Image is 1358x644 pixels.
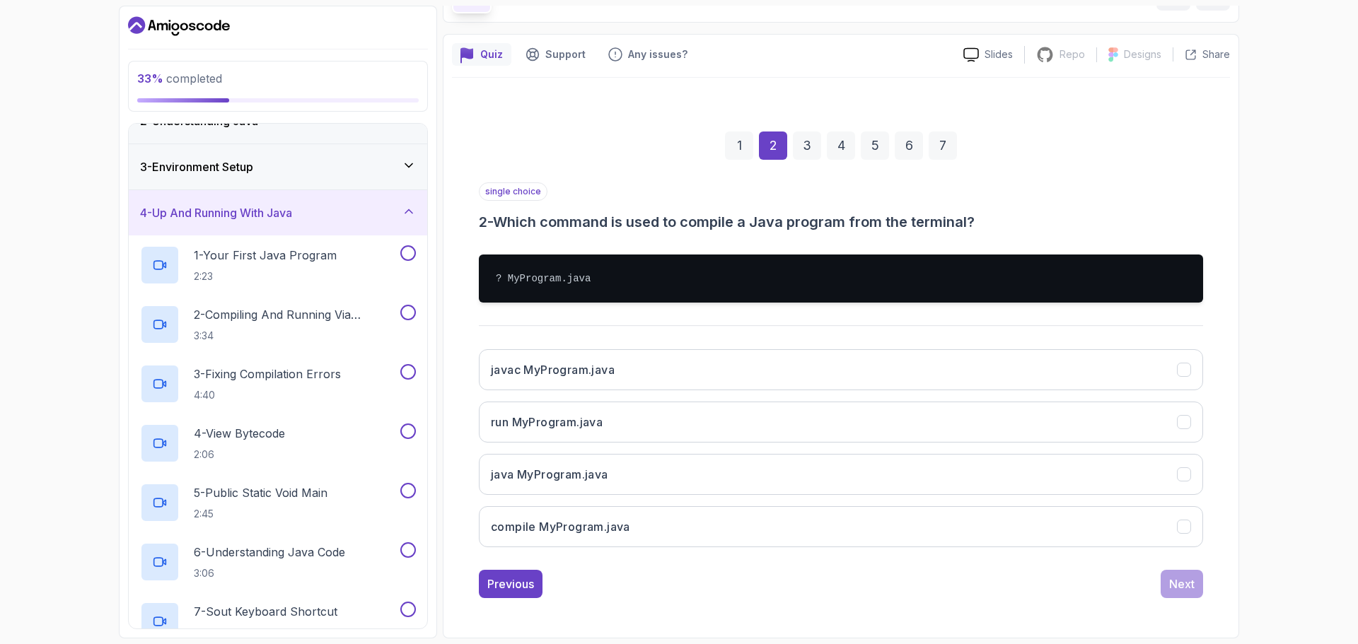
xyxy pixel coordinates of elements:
[628,47,687,62] p: Any issues?
[1202,47,1230,62] p: Share
[129,190,427,235] button: 4-Up And Running With Java
[140,158,253,175] h3: 3 - Environment Setup
[140,423,416,463] button: 4-View Bytecode2:06
[1060,47,1085,62] p: Repo
[140,204,292,221] h3: 4 - Up And Running With Java
[479,506,1203,547] button: compile MyProgram.java
[140,483,416,522] button: 5-Public Static Void Main2:45
[194,603,337,620] p: 7 - Sout Keyboard Shortcut
[140,364,416,404] button: 3-Fixing Compilation Errors4:40
[827,131,855,160] div: 4
[194,484,327,501] p: 5 - Public Static Void Main
[194,626,337,640] p: 1:46
[452,43,511,66] button: quiz button
[194,425,285,442] p: 4 - View Bytecode
[517,43,594,66] button: Support button
[479,570,542,598] button: Previous
[137,71,163,86] span: 33 %
[194,365,341,382] p: 3 - Fixing Compilation Errors
[759,131,787,160] div: 2
[725,131,753,160] div: 1
[140,245,416,285] button: 1-Your First Java Program2:23
[487,575,534,592] div: Previous
[793,131,821,160] div: 3
[128,15,230,37] a: Dashboard
[194,544,345,561] p: 6 - Understanding Java Code
[140,602,416,641] button: 7-Sout Keyboard Shortcut1:46
[194,269,337,283] p: 2:23
[929,131,957,160] div: 7
[140,542,416,582] button: 6-Understanding Java Code3:06
[194,507,327,521] p: 2:45
[861,131,889,160] div: 5
[194,388,341,402] p: 4:40
[129,144,427,189] button: 3-Environment Setup
[1161,570,1203,598] button: Next
[194,566,345,580] p: 3:06
[491,361,615,378] h3: javac MyProgram.java
[479,402,1203,443] button: run MyProgram.java
[194,247,337,264] p: 1 - Your First Java Program
[137,71,222,86] span: completed
[194,329,397,343] p: 3:34
[985,47,1013,62] p: Slides
[194,447,285,462] p: 2:06
[491,518,630,535] h3: compile MyProgram.java
[479,454,1203,495] button: java MyProgram.java
[479,212,1203,232] h3: 2 - Which command is used to compile a Java program from the terminal?
[194,306,397,323] p: 2 - Compiling And Running Via Terminal
[895,131,923,160] div: 6
[480,47,503,62] p: Quiz
[491,466,608,483] h3: java MyProgram.java
[952,47,1024,62] a: Slides
[1124,47,1161,62] p: Designs
[545,47,586,62] p: Support
[479,254,1203,303] pre: ? MyProgram.java
[1173,47,1230,62] button: Share
[600,43,696,66] button: Feedback button
[140,305,416,344] button: 2-Compiling And Running Via Terminal3:34
[491,414,603,431] h3: run MyProgram.java
[479,182,547,201] p: single choice
[1169,575,1195,592] div: Next
[479,349,1203,390] button: javac MyProgram.java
